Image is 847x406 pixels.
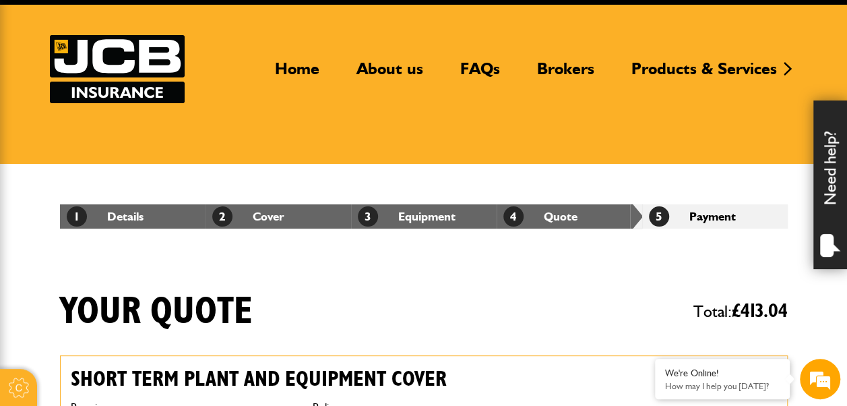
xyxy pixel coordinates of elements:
a: About us [346,59,433,90]
a: 2Cover [212,209,284,223]
span: 5 [649,206,669,227]
a: FAQs [450,59,510,90]
p: How may I help you today? [665,381,780,391]
a: Brokers [527,59,604,90]
span: 413.04 [741,301,788,321]
a: Products & Services [621,59,787,90]
li: Payment [642,204,788,229]
li: Quote [497,204,642,229]
a: JCB Insurance Services [50,35,185,103]
a: 3Equipment [358,209,456,223]
span: 4 [503,206,524,227]
span: Total: [693,296,788,327]
div: We're Online! [665,368,780,379]
img: JCB Insurance Services logo [50,35,185,103]
h1: Your quote [60,289,253,335]
h2: Short term plant and equipment cover [71,366,535,392]
div: Need help? [813,100,847,269]
span: 1 [67,206,87,227]
span: £ [732,301,788,321]
a: Home [265,59,330,90]
a: 1Details [67,209,144,223]
span: 2 [212,206,232,227]
span: 3 [358,206,378,227]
